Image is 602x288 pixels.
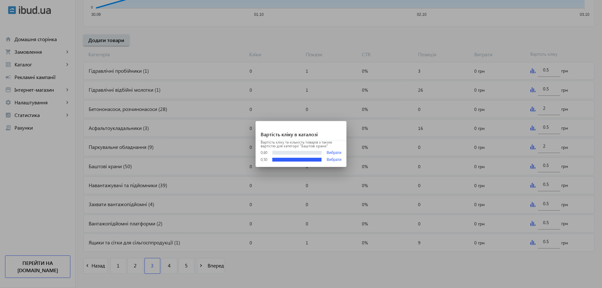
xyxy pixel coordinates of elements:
p: Вартість кліку та кількість товарів з такою вартістю для категорії "Баштові крани" [261,140,341,148]
button: Вибрати [327,158,341,162]
div: 0,60 [261,151,267,155]
h1: Вартість кліку в каталозі [256,121,346,140]
button: Вибрати [327,150,341,155]
div: 0,50 [261,158,267,162]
